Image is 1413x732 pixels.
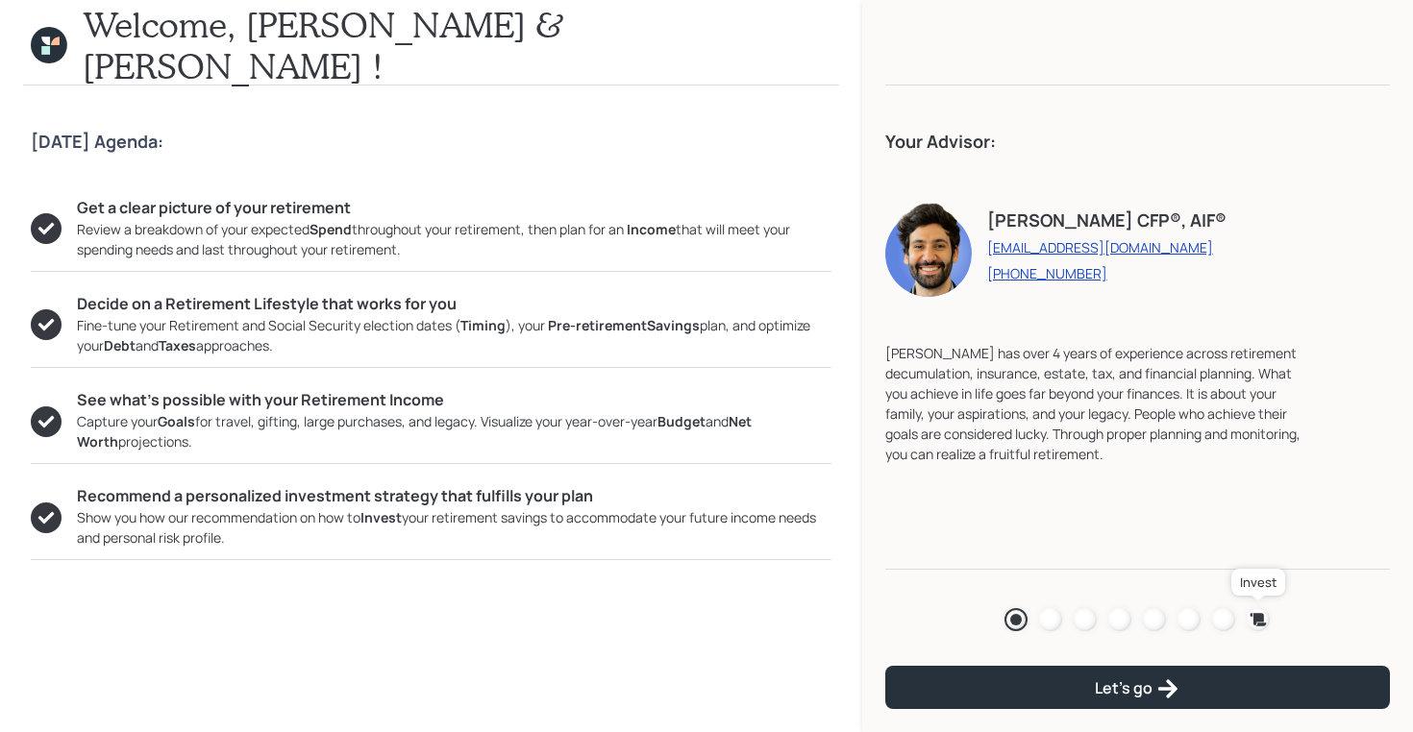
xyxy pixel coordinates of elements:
[158,412,195,430] b: Goals
[885,666,1390,709] button: Let's go
[657,412,706,430] b: Budget
[77,411,831,451] div: Capture your for travel, gifting, large purchases, and legacy. Visualize your year-over-year and ...
[77,315,831,355] div: Fine-tune your Retirement and Social Security election dates ( ), your plan, and optimize your an...
[460,316,506,334] b: Timing
[885,343,1313,464] div: [PERSON_NAME] has over 4 years of experience across retirement decumulation, insurance, estate, t...
[77,412,752,451] b: Net Worth
[77,391,831,409] h5: See what’s possible with your Retirement Income
[104,336,136,354] b: Debt
[31,132,831,153] h4: [DATE] Agenda:
[885,201,972,297] img: eric-schwartz-headshot.png
[1095,677,1179,700] div: Let's go
[77,295,831,313] h5: Decide on a Retirement Lifestyle that works for you
[77,219,831,259] div: Review a breakdown of your expected throughout your retirement, then plan for an that will meet y...
[885,132,1390,153] h4: Your Advisor:
[77,507,831,548] div: Show you how our recommendation on how to your retirement savings to accommodate your future inco...
[987,210,1227,232] h4: [PERSON_NAME] CFP®, AIF®
[360,508,402,526] b: Invest
[77,487,831,505] h5: Recommend a personalized investment strategy that fulfills your plan
[548,316,647,334] b: Pre-retirement
[159,336,196,354] b: Taxes
[83,4,831,86] h1: Welcome, [PERSON_NAME] & [PERSON_NAME] !
[987,238,1227,256] a: [EMAIL_ADDRESS][DOMAIN_NAME]
[310,220,352,238] b: Spend
[987,264,1227,282] a: [PHONE_NUMBER]
[647,316,700,334] b: Savings
[77,199,831,217] h5: Get a clear picture of your retirement
[627,220,676,238] b: Income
